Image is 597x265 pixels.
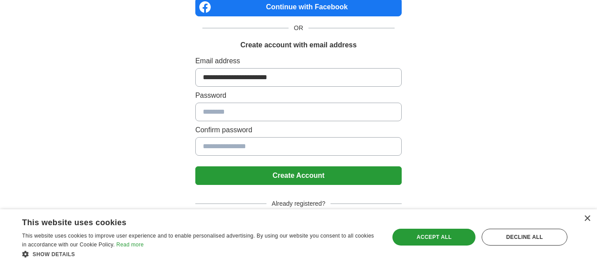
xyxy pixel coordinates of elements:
span: Already registered? [266,199,331,208]
button: Create Account [195,166,402,185]
div: This website uses cookies [22,215,357,228]
div: Accept all [392,229,475,246]
span: OR [289,23,308,33]
h1: Create account with email address [240,40,357,50]
label: Password [195,90,402,101]
label: Email address [195,56,402,66]
div: Show details [22,250,379,258]
span: This website uses cookies to improve user experience and to enable personalised advertising. By u... [22,233,374,248]
div: Decline all [482,229,567,246]
label: Confirm password [195,125,402,135]
div: Close [584,215,590,222]
span: Show details [33,251,75,257]
a: Read more, opens a new window [116,242,144,248]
